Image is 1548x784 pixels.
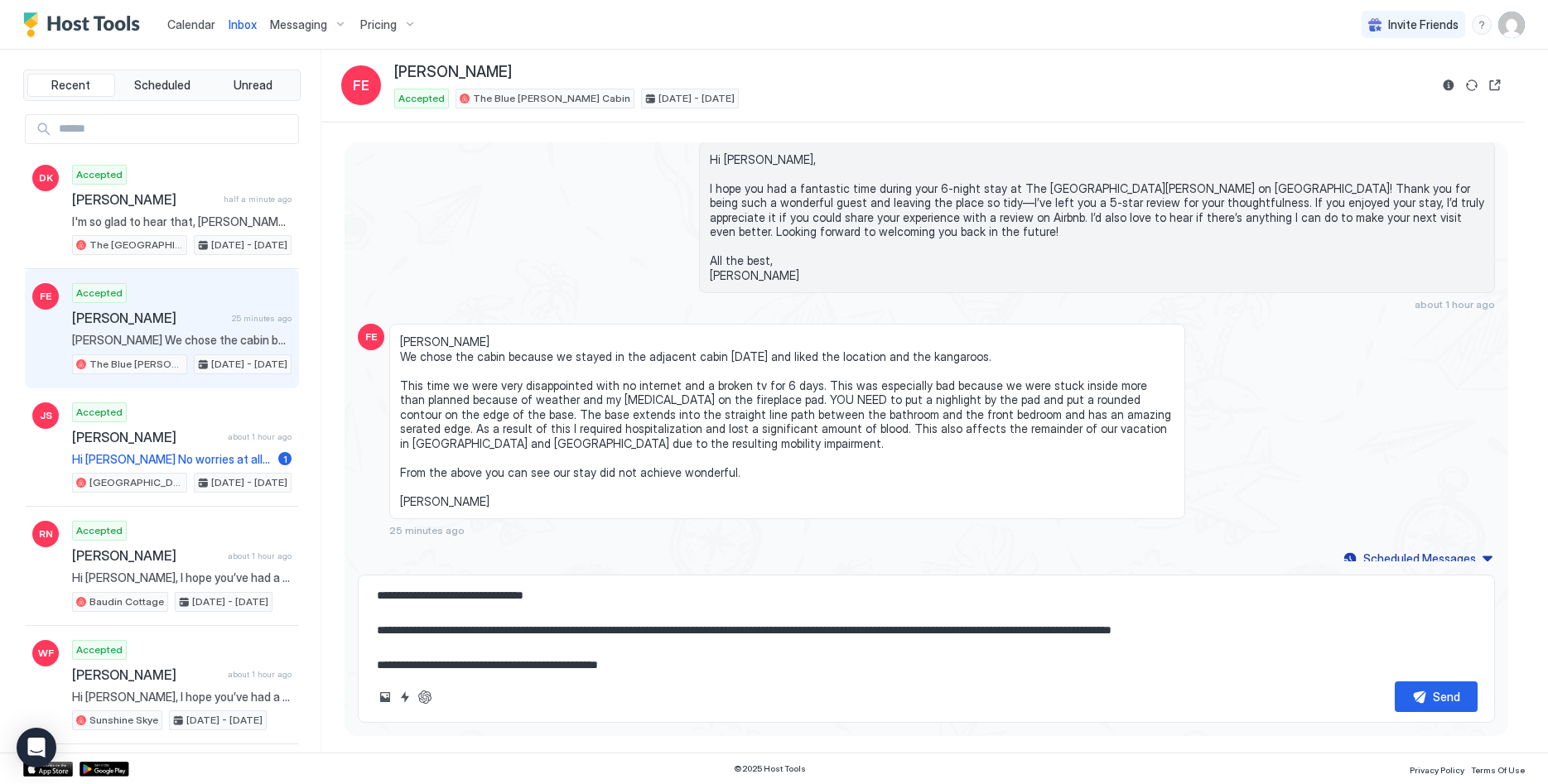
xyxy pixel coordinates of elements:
[710,152,1484,283] span: Hi [PERSON_NAME], I hope you had a fantastic time during your 6-night stay at The [GEOGRAPHIC_DAT...
[1462,75,1482,95] button: Sync reservation
[224,194,292,204] span: half a minute ago
[76,642,123,657] span: Accepted
[40,408,52,423] span: JS
[72,570,292,585] span: Hi [PERSON_NAME], I hope you’ve had a wonderful stay at [GEOGRAPHIC_DATA] on [GEOGRAPHIC_DATA]! I...
[23,12,147,37] a: Host Tools Logo
[1471,760,1525,777] a: Terms Of Use
[76,286,123,301] span: Accepted
[394,63,512,82] span: [PERSON_NAME]
[89,357,183,372] span: The Blue [PERSON_NAME] Cabin
[167,17,215,31] span: Calendar
[39,171,53,185] span: DK
[228,551,292,561] span: about 1 hour ago
[1471,765,1525,775] span: Terms Of Use
[76,523,123,538] span: Accepted
[400,334,1174,508] span: [PERSON_NAME] We chose the cabin because we stayed in the adjacent cabin [DATE] and liked the loc...
[39,527,53,541] span: RN
[395,687,415,707] button: Quick reply
[134,78,190,93] span: Scheduled
[76,167,123,182] span: Accepted
[1341,547,1495,570] button: Scheduled Messages
[234,78,272,93] span: Unread
[72,310,225,326] span: [PERSON_NAME]
[38,646,54,661] span: WF
[1415,298,1495,310] span: about 1 hour ago
[1439,75,1459,95] button: Reservation information
[72,690,292,705] span: Hi [PERSON_NAME], I hope you’ve had a wonderful stay at [GEOGRAPHIC_DATA] on [GEOGRAPHIC_DATA]! I...
[17,728,56,767] div: Open Intercom Messenger
[23,762,73,777] a: App Store
[1363,550,1476,567] div: Scheduled Messages
[167,16,215,33] a: Calendar
[228,669,292,680] span: about 1 hour ago
[1410,760,1464,777] a: Privacy Policy
[72,333,292,348] span: [PERSON_NAME] We chose the cabin because we stayed in the adjacent cabin [DATE] and liked the loc...
[72,214,292,229] span: I'm so glad to hear that, [PERSON_NAME]! If you need anything during your stay or have any questi...
[72,452,272,467] span: Hi [PERSON_NAME] No worries at all Thanks for a great stay
[473,91,630,106] span: The Blue [PERSON_NAME] Cabin
[1485,75,1505,95] button: Open reservation
[365,329,377,344] span: FE
[72,191,217,208] span: [PERSON_NAME]
[211,475,287,490] span: [DATE] - [DATE]
[353,75,369,95] span: FE
[209,74,297,97] button: Unread
[232,313,292,324] span: 25 minutes ago
[72,429,221,445] span: [PERSON_NAME]
[72,666,221,683] span: [PERSON_NAME]
[360,17,397,32] span: Pricing
[211,238,287,253] span: [DATE] - [DATE]
[211,357,287,372] span: [DATE] - [DATE]
[375,687,395,707] button: Upload image
[1388,17,1459,32] span: Invite Friends
[229,17,257,31] span: Inbox
[52,115,298,143] input: Input Field
[1395,681,1478,712] button: Send
[89,238,183,253] span: The [GEOGRAPHIC_DATA]
[89,475,183,490] span: [GEOGRAPHIC_DATA]
[1498,12,1525,38] div: User profile
[89,713,158,728] span: Sunshine Skye
[658,91,735,106] span: [DATE] - [DATE]
[192,594,268,609] span: [DATE] - [DATE]
[415,687,435,707] button: ChatGPT Auto Reply
[1410,765,1464,775] span: Privacy Policy
[228,431,292,442] span: about 1 hour ago
[270,17,327,32] span: Messaging
[389,524,465,536] span: 25 minutes ago
[23,70,301,101] div: tab-group
[80,762,129,777] a: Google Play Store
[1472,15,1492,35] div: menu
[51,78,90,93] span: Recent
[27,74,115,97] button: Recent
[1433,688,1460,705] div: Send
[76,405,123,420] span: Accepted
[72,547,221,564] span: [PERSON_NAME]
[186,713,263,728] span: [DATE] - [DATE]
[734,763,806,774] span: © 2025 Host Tools
[229,16,257,33] a: Inbox
[118,74,206,97] button: Scheduled
[89,594,164,609] span: Baudin Cottage
[283,453,287,465] span: 1
[40,289,51,304] span: FE
[398,91,445,106] span: Accepted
